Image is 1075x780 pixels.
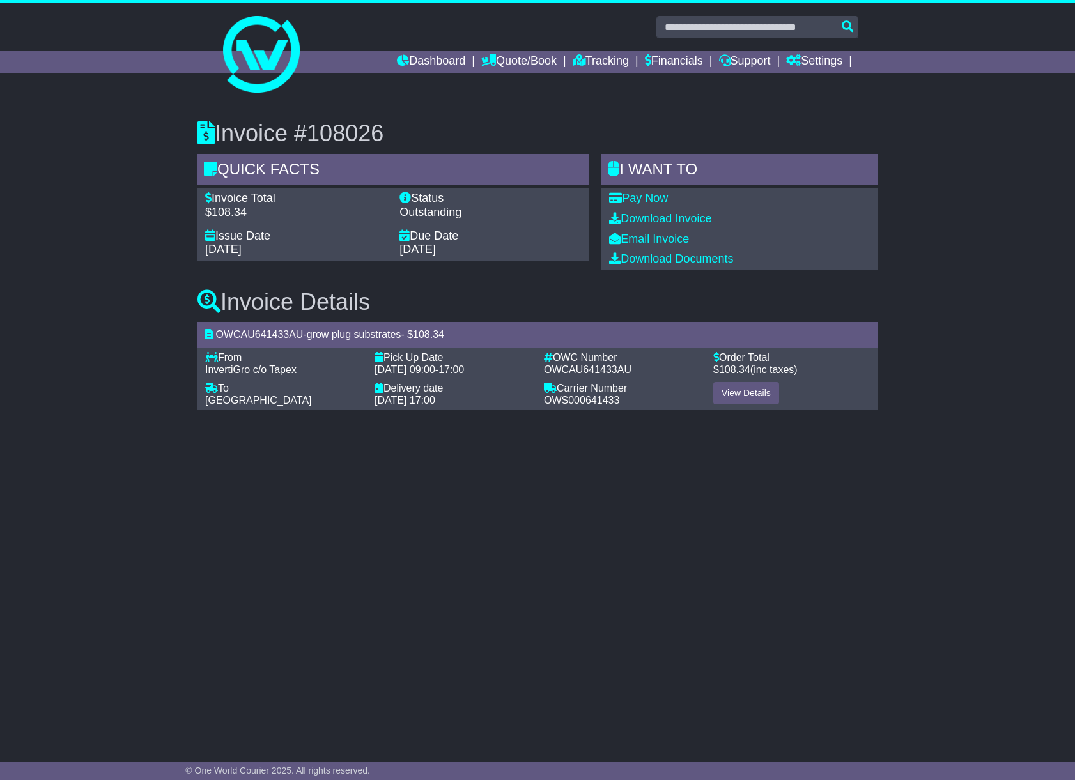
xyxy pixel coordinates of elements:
[645,51,703,73] a: Financials
[609,233,689,245] a: Email Invoice
[719,364,750,375] span: 108.34
[197,289,878,315] h3: Invoice Details
[197,154,589,188] div: Quick Facts
[185,765,370,776] span: © One World Courier 2025. All rights reserved.
[399,229,581,243] div: Due Date
[215,329,303,340] span: OWCAU641433AU
[481,51,557,73] a: Quote/Book
[205,382,362,394] div: To
[205,192,387,206] div: Invoice Total
[197,322,878,347] div: - - $
[609,192,668,204] a: Pay Now
[397,51,465,73] a: Dashboard
[399,192,581,206] div: Status
[544,364,631,375] span: OWCAU641433AU
[205,243,387,257] div: [DATE]
[399,243,581,257] div: [DATE]
[786,51,842,73] a: Settings
[713,363,870,376] div: $ (inc taxes)
[307,329,401,340] span: grow plug substrates
[719,51,771,73] a: Support
[375,382,531,394] div: Delivery date
[413,329,444,340] span: 108.34
[713,382,779,404] a: View Details
[609,252,733,265] a: Download Documents
[544,395,619,406] span: OWS000641433
[205,351,362,363] div: From
[205,395,312,406] span: [GEOGRAPHIC_DATA]
[544,351,700,363] div: OWC Number
[205,206,387,220] div: $108.34
[399,206,581,220] div: Outstanding
[375,351,531,363] div: Pick Up Date
[375,363,531,376] div: -
[375,395,435,406] span: [DATE] 17:00
[438,364,464,375] span: 17:00
[205,364,297,375] span: InvertiGro c/o Tapex
[601,154,878,188] div: I WANT to
[205,229,387,243] div: Issue Date
[609,212,711,225] a: Download Invoice
[713,351,870,363] div: Order Total
[197,121,878,146] h3: Invoice #108026
[573,51,629,73] a: Tracking
[544,382,700,394] div: Carrier Number
[375,364,435,375] span: [DATE] 09:00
